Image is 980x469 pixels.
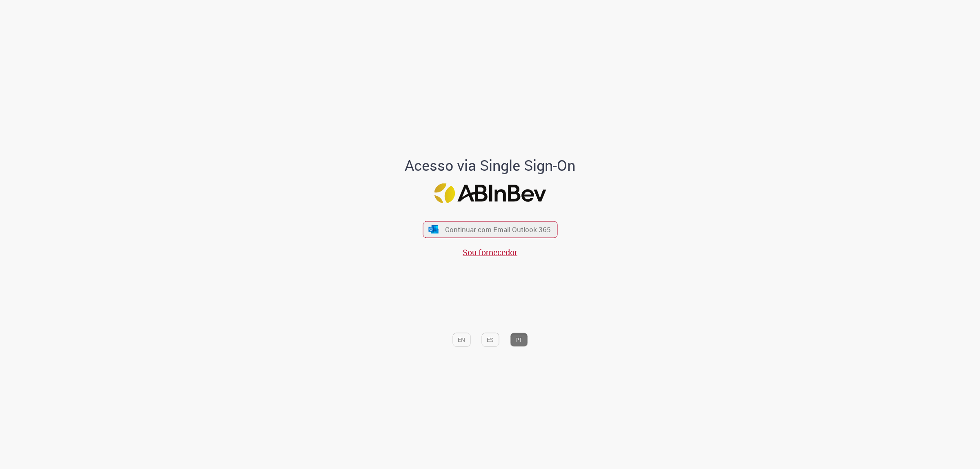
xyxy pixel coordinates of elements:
[434,183,546,203] img: Logo ABInBev
[377,157,604,174] h1: Acesso via Single Sign-On
[423,221,557,238] button: ícone Azure/Microsoft 360 Continuar com Email Outlook 365
[445,225,551,234] span: Continuar com Email Outlook 365
[510,333,528,346] button: PT
[463,246,517,257] a: Sou fornecedor
[452,333,470,346] button: EN
[481,333,499,346] button: ES
[428,225,439,234] img: ícone Azure/Microsoft 360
